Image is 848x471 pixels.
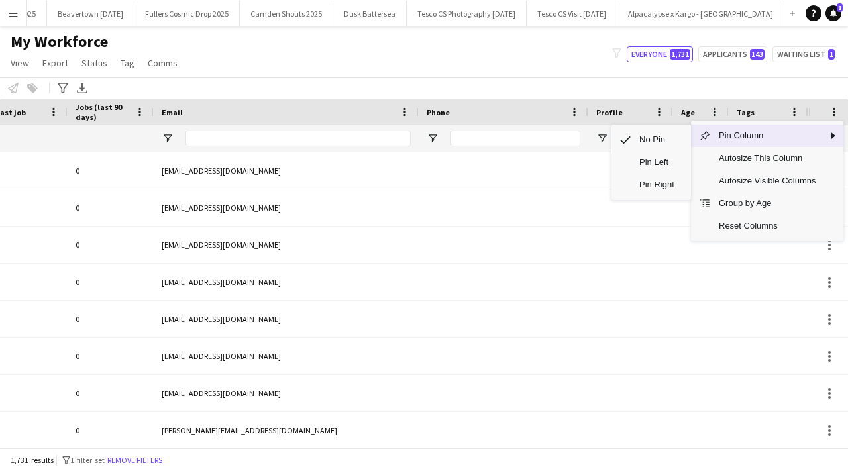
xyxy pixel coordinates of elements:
[837,3,843,12] span: 1
[154,412,419,448] div: [PERSON_NAME][EMAIL_ADDRESS][DOMAIN_NAME]
[105,453,165,468] button: Remove filters
[828,49,835,60] span: 1
[698,46,767,62] button: Applicants143
[772,46,837,62] button: Waiting list1
[631,174,683,196] span: Pin Right
[68,264,154,300] div: 0
[55,80,71,96] app-action-btn: Advanced filters
[76,102,130,122] span: Jobs (last 90 days)
[11,57,29,69] span: View
[154,301,419,337] div: [EMAIL_ADDRESS][DOMAIN_NAME]
[427,107,450,117] span: Phone
[121,57,134,69] span: Tag
[737,107,755,117] span: Tags
[185,131,411,146] input: Email Filter Input
[68,412,154,448] div: 0
[631,151,683,174] span: Pin Left
[11,32,108,52] span: My Workforce
[450,131,580,146] input: Phone Filter Input
[681,107,695,117] span: Age
[70,455,105,465] span: 1 filter set
[711,125,823,147] span: Pin Column
[750,49,765,60] span: 143
[527,1,617,26] button: Tesco CS Visit [DATE]
[42,57,68,69] span: Export
[427,132,439,144] button: Open Filter Menu
[154,227,419,263] div: [EMAIL_ADDRESS][DOMAIN_NAME]
[115,54,140,72] a: Tag
[407,1,527,26] button: Tesco CS Photography [DATE]
[154,189,419,226] div: [EMAIL_ADDRESS][DOMAIN_NAME]
[68,301,154,337] div: 0
[154,264,419,300] div: [EMAIL_ADDRESS][DOMAIN_NAME]
[611,125,691,200] div: SubMenu
[711,170,823,192] span: Autosize Visible Columns
[68,152,154,189] div: 0
[37,54,74,72] a: Export
[74,80,90,96] app-action-btn: Export XLSX
[711,147,823,170] span: Autosize This Column
[68,338,154,374] div: 0
[617,1,784,26] button: Alpacalypse x Kargo - [GEOGRAPHIC_DATA]
[68,375,154,411] div: 0
[162,132,174,144] button: Open Filter Menu
[691,121,843,241] div: Column Menu
[596,107,623,117] span: Profile
[596,132,608,144] button: Open Filter Menu
[154,375,419,411] div: [EMAIL_ADDRESS][DOMAIN_NAME]
[142,54,183,72] a: Comms
[162,107,183,117] span: Email
[134,1,240,26] button: Fullers Cosmic Drop 2025
[148,57,178,69] span: Comms
[68,227,154,263] div: 0
[240,1,333,26] button: Camden Shouts 2025
[631,129,683,151] span: No Pin
[670,49,690,60] span: 1,731
[627,46,693,62] button: Everyone1,731
[154,152,419,189] div: [EMAIL_ADDRESS][DOMAIN_NAME]
[711,215,823,237] span: Reset Columns
[5,54,34,72] a: View
[76,54,113,72] a: Status
[68,189,154,226] div: 0
[154,338,419,374] div: [EMAIL_ADDRESS][DOMAIN_NAME]
[47,1,134,26] button: Beavertown [DATE]
[81,57,107,69] span: Status
[711,192,823,215] span: Group by Age
[333,1,407,26] button: Dusk Battersea
[825,5,841,21] a: 1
